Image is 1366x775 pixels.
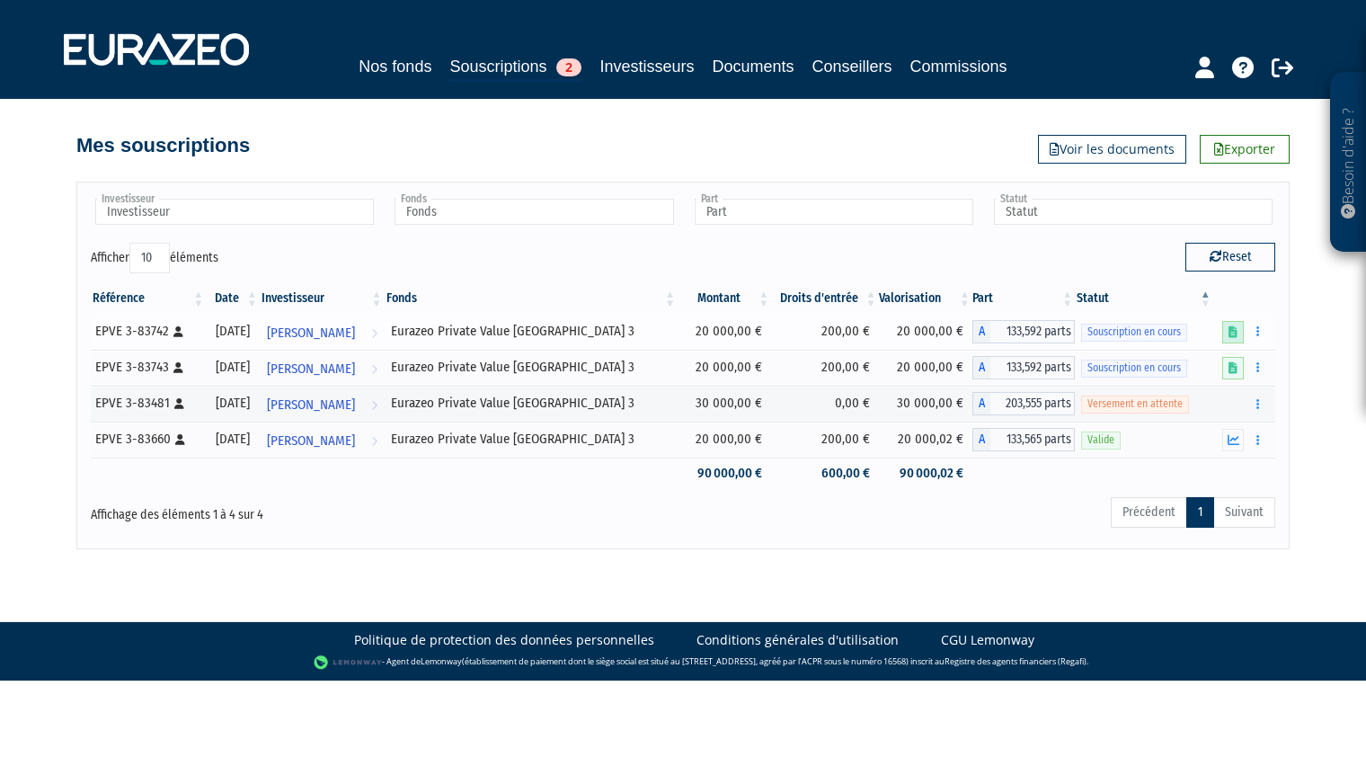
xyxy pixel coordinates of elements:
[678,386,771,422] td: 30 000,00 €
[385,283,679,314] th: Fonds: activer pour trier la colonne par ordre croissant
[771,283,878,314] th: Droits d'entrée: activer pour trier la colonne par ordre croissant
[371,316,377,350] i: Voir l'investisseur
[556,58,581,76] span: 2
[64,33,249,66] img: 1732889491-logotype_eurazeo_blanc_rvb.png
[879,283,972,314] th: Valorisation: activer pour trier la colonne par ordre croissant
[1075,283,1213,314] th: Statut : activer pour trier la colonne par ordre d&eacute;croissant
[678,314,771,350] td: 20 000,00 €
[175,434,185,445] i: [Français] Personne physique
[696,631,899,649] a: Conditions générales d'utilisation
[449,54,581,82] a: Souscriptions2
[771,350,878,386] td: 200,00 €
[972,283,1076,314] th: Part: activer pour trier la colonne par ordre croissant
[173,326,183,337] i: [Français] Personne physique
[212,430,253,449] div: [DATE]
[76,135,250,156] h4: Mes souscriptions
[18,654,1348,672] div: - Agent de (établissement de paiement dont le siège social est situé au [STREET_ADDRESS], agréé p...
[260,350,385,386] a: [PERSON_NAME]
[599,54,694,79] a: Investisseurs
[91,495,569,524] div: Affichage des éléments 1 à 4 sur 4
[212,358,253,377] div: [DATE]
[391,322,672,341] div: Eurazeo Private Value [GEOGRAPHIC_DATA] 3
[771,314,878,350] td: 200,00 €
[129,243,170,273] select: Afficheréléments
[391,430,672,449] div: Eurazeo Private Value [GEOGRAPHIC_DATA] 3
[990,428,1076,451] span: 133,565 parts
[771,422,878,458] td: 200,00 €
[391,358,672,377] div: Eurazeo Private Value [GEOGRAPHIC_DATA] 3
[1081,360,1187,377] span: Souscription en cours
[212,322,253,341] div: [DATE]
[95,394,200,413] div: EPVE 3-83481
[371,424,377,458] i: Voir l'investisseur
[972,356,990,379] span: A
[812,54,892,79] a: Conseillers
[945,655,1087,667] a: Registre des agents financiers (Regafi)
[771,386,878,422] td: 0,00 €
[267,424,355,458] span: [PERSON_NAME]
[359,54,431,79] a: Nos fonds
[260,422,385,458] a: [PERSON_NAME]
[95,430,200,449] div: EPVE 3-83660
[260,386,385,422] a: [PERSON_NAME]
[212,394,253,413] div: [DATE]
[972,356,1076,379] div: A - Eurazeo Private Value Europe 3
[1200,135,1290,164] a: Exporter
[354,631,654,649] a: Politique de protection des données personnelles
[990,392,1076,415] span: 203,555 parts
[879,386,972,422] td: 30 000,00 €
[1186,497,1214,528] a: 1
[972,320,990,343] span: A
[879,422,972,458] td: 20 000,02 €
[972,392,990,415] span: A
[972,392,1076,415] div: A - Eurazeo Private Value Europe 3
[990,356,1076,379] span: 133,592 parts
[879,350,972,386] td: 20 000,00 €
[173,362,183,373] i: [Français] Personne physique
[91,243,218,273] label: Afficher éléments
[95,322,200,341] div: EPVE 3-83742
[713,54,794,79] a: Documents
[260,283,385,314] th: Investisseur: activer pour trier la colonne par ordre croissant
[1038,135,1186,164] a: Voir les documents
[678,283,771,314] th: Montant: activer pour trier la colonne par ordre croissant
[910,54,1007,79] a: Commissions
[678,458,771,489] td: 90 000,00 €
[941,631,1034,649] a: CGU Lemonway
[678,422,771,458] td: 20 000,00 €
[1081,396,1189,413] span: Versement en attente
[972,428,1076,451] div: A - Eurazeo Private Value Europe 3
[267,352,355,386] span: [PERSON_NAME]
[371,388,377,422] i: Voir l'investisseur
[1338,82,1359,244] p: Besoin d'aide ?
[972,428,990,451] span: A
[95,358,200,377] div: EPVE 3-83743
[1185,243,1275,272] button: Reset
[391,394,672,413] div: Eurazeo Private Value [GEOGRAPHIC_DATA] 3
[972,320,1076,343] div: A - Eurazeo Private Value Europe 3
[371,352,377,386] i: Voir l'investisseur
[678,350,771,386] td: 20 000,00 €
[1081,432,1121,449] span: Valide
[771,458,878,489] td: 600,00 €
[879,314,972,350] td: 20 000,00 €
[267,388,355,422] span: [PERSON_NAME]
[91,283,206,314] th: Référence : activer pour trier la colonne par ordre croissant
[421,655,462,667] a: Lemonway
[260,314,385,350] a: [PERSON_NAME]
[206,283,260,314] th: Date: activer pour trier la colonne par ordre croissant
[314,654,383,672] img: logo-lemonway.png
[990,320,1076,343] span: 133,592 parts
[1081,324,1187,341] span: Souscription en cours
[174,398,184,409] i: [Français] Personne physique
[267,316,355,350] span: [PERSON_NAME]
[879,458,972,489] td: 90 000,02 €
